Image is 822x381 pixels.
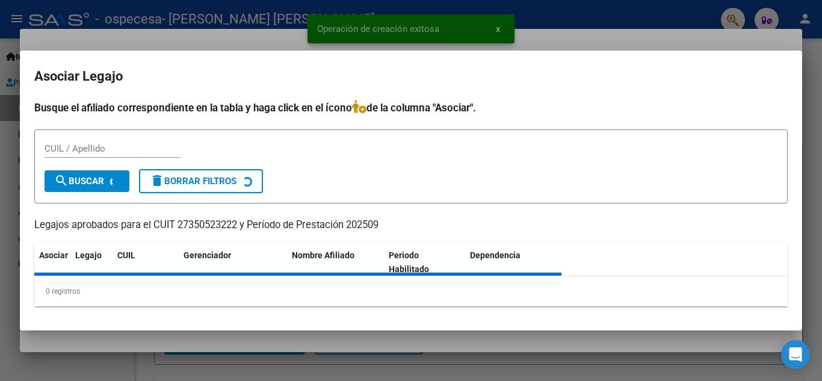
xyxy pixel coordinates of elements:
[54,176,104,187] span: Buscar
[34,65,788,88] h2: Asociar Legajo
[150,173,164,188] mat-icon: delete
[184,250,231,260] span: Gerenciador
[34,100,788,116] h4: Busque el afiliado correspondiente en la tabla y haga click en el ícono de la columna "Asociar".
[389,250,429,274] span: Periodo Habilitado
[75,250,102,260] span: Legajo
[117,250,135,260] span: CUIL
[179,243,287,282] datatable-header-cell: Gerenciador
[470,250,521,260] span: Dependencia
[150,176,236,187] span: Borrar Filtros
[781,340,810,369] div: Open Intercom Messenger
[34,218,788,233] p: Legajos aprobados para el CUIT 27350523222 y Período de Prestación 202509
[465,243,562,282] datatable-header-cell: Dependencia
[34,276,788,306] div: 0 registros
[384,243,465,282] datatable-header-cell: Periodo Habilitado
[113,243,179,282] datatable-header-cell: CUIL
[292,250,354,260] span: Nombre Afiliado
[39,250,68,260] span: Asociar
[139,169,263,193] button: Borrar Filtros
[54,173,69,188] mat-icon: search
[45,170,129,192] button: Buscar
[34,243,70,282] datatable-header-cell: Asociar
[287,243,384,282] datatable-header-cell: Nombre Afiliado
[70,243,113,282] datatable-header-cell: Legajo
